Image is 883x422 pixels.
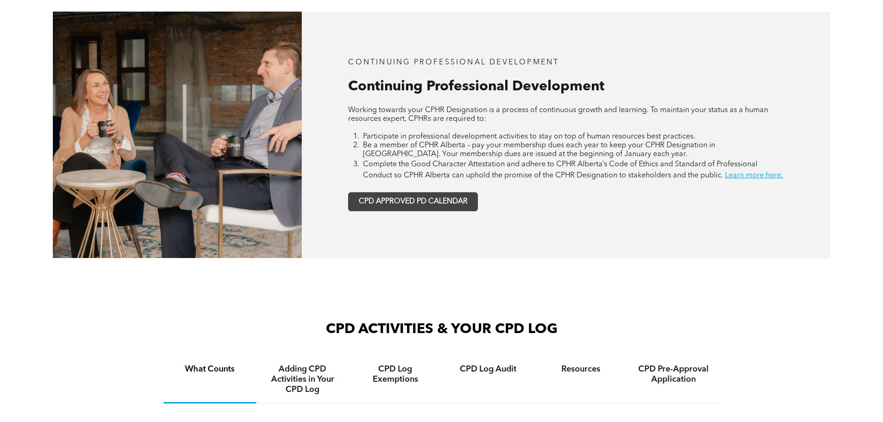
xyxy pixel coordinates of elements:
[326,322,558,336] span: CPD ACTIVITIES & YOUR CPD LOG
[363,142,715,158] span: Be a member of CPHR Alberta – pay your membership dues each year to keep your CPHR Designation in...
[348,107,768,123] span: Working towards your CPHR Designation is a process of continuous growth and learning. To maintain...
[348,80,604,94] span: Continuing Professional Development
[363,161,757,179] span: Complete the Good Character Attestation and adhere to CPHR Alberta’s Code of Ethics and Standard ...
[635,364,711,384] h4: CPD Pre-Approval Application
[348,192,478,211] a: CPD APPROVED PD CALENDAR
[725,172,783,179] a: Learn more here.
[357,364,433,384] h4: CPD Log Exemptions
[359,197,468,206] span: CPD APPROVED PD CALENDAR
[348,59,559,66] span: CONTINUING PROFESSIONAL DEVELOPMENT
[265,364,341,395] h4: Adding CPD Activities in Your CPD Log
[172,364,248,374] h4: What Counts
[543,364,619,374] h4: Resources
[450,364,526,374] h4: CPD Log Audit
[363,133,695,140] span: Participate in professional development activities to stay on top of human resources best practices.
